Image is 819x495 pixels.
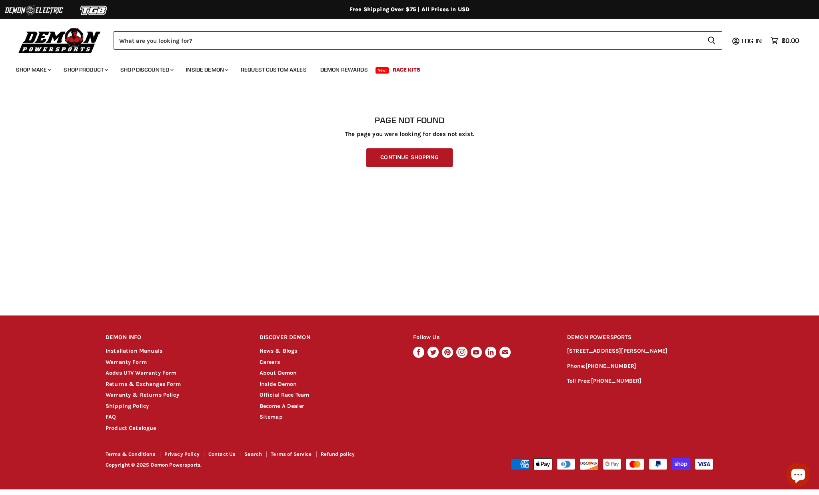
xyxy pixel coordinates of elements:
[271,451,312,457] a: Terms of Service
[260,328,398,347] h2: DISCOVER DEMON
[106,347,162,354] a: Installation Manuals
[114,31,701,50] input: Search
[106,131,713,138] p: The page you were looking for does not exist.
[106,328,244,347] h2: DEMON INFO
[244,451,262,457] a: Search
[106,116,713,125] h1: Page not found
[106,391,179,398] a: Warranty & Returns Policy
[567,328,713,347] h2: DEMON POWERSPORTS
[180,62,233,78] a: Inside Demon
[106,425,156,431] a: Product Catalogue
[567,362,713,371] p: Phone:
[64,3,124,18] img: TGB Logo 2
[235,62,313,78] a: Request Custom Axles
[701,31,722,50] button: Search
[260,381,297,387] a: Inside Demon
[413,328,552,347] h2: Follow Us
[376,67,389,74] span: New!
[260,391,310,398] a: Official Race Team
[10,62,56,78] a: Shop Make
[106,413,116,420] a: FAQ
[106,359,147,365] a: Warranty Form
[387,62,426,78] a: Race Kits
[58,62,113,78] a: Shop Product
[90,6,729,13] div: Free Shipping Over $75 | All Prices In USD
[260,403,304,409] a: Become A Dealer
[106,381,181,387] a: Returns & Exchanges Form
[741,37,762,45] span: Log in
[260,347,298,354] a: News & Blogs
[567,377,713,386] p: Toll Free:
[164,451,200,457] a: Privacy Policy
[114,31,722,50] form: Product
[321,451,355,457] a: Refund policy
[260,359,280,365] a: Careers
[767,35,803,46] a: $0.00
[585,363,636,369] a: [PHONE_NUMBER]
[314,62,374,78] a: Demon Rewards
[260,413,283,420] a: Sitemap
[106,403,149,409] a: Shipping Policy
[784,463,813,489] inbox-online-store-chat: Shopify online store chat
[114,62,178,78] a: Shop Discounted
[366,148,452,167] a: Continue Shopping
[567,347,713,356] p: [STREET_ADDRESS][PERSON_NAME]
[738,37,767,44] a: Log in
[106,451,156,457] a: Terms & Conditions
[16,26,104,54] img: Demon Powersports
[208,451,236,457] a: Contact Us
[781,37,799,44] span: $0.00
[10,58,797,78] ul: Main menu
[591,377,642,384] a: [PHONE_NUMBER]
[4,3,64,18] img: Demon Electric Logo 2
[106,451,410,460] nav: Footer
[106,369,176,376] a: Aodes UTV Warranty Form
[260,369,297,376] a: About Demon
[106,462,410,468] p: Copyright © 2025 Demon Powersports.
